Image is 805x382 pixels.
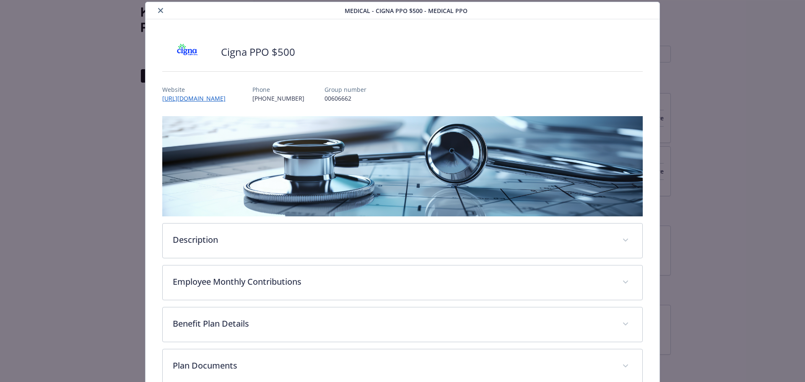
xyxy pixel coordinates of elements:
p: Employee Monthly Contributions [173,275,613,288]
img: banner [162,116,643,216]
p: Phone [252,85,304,94]
span: Medical - Cigna PPO $500 - Medical PPO [345,6,467,15]
a: [URL][DOMAIN_NAME] [162,94,232,102]
p: Benefit Plan Details [173,317,613,330]
p: Description [173,234,613,246]
div: Description [163,223,643,258]
p: Plan Documents [173,359,613,372]
p: Group number [325,85,366,94]
button: close [156,5,166,16]
p: Website [162,85,232,94]
img: CIGNA [162,39,213,65]
p: [PHONE_NUMBER] [252,94,304,103]
div: Employee Monthly Contributions [163,265,643,300]
h2: Cigna PPO $500 [221,45,295,59]
p: 00606662 [325,94,366,103]
div: Benefit Plan Details [163,307,643,342]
